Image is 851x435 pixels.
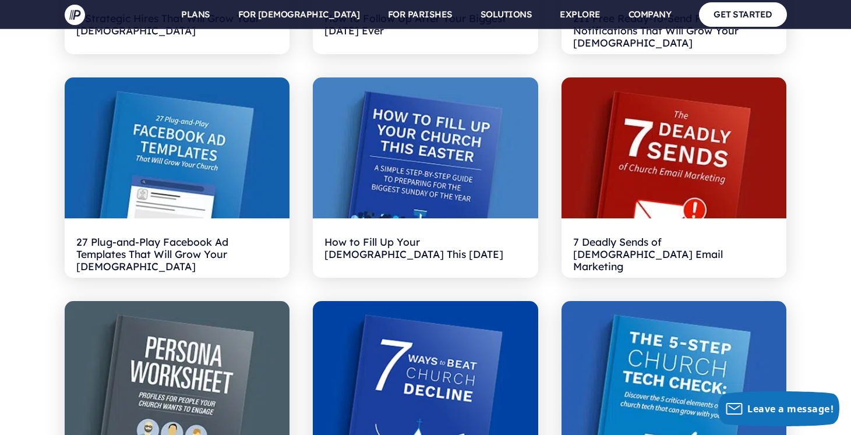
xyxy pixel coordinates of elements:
[324,230,527,266] h2: How to Fill Up Your [DEMOGRAPHIC_DATA] This [DATE]
[573,6,775,43] h2: 211 Free Ready-to-Send Push Notifications That Will Grow Your [DEMOGRAPHIC_DATA]
[718,391,839,426] button: Leave a message!
[562,77,787,278] a: 7 Deadly Sends of [DEMOGRAPHIC_DATA] Email Marketing
[313,77,538,278] a: How to Fill Up Your [DEMOGRAPHIC_DATA] This [DATE]
[65,77,290,278] a: 27 Plug-and-Play Facebook Ad Templates That Will Grow Your [DEMOGRAPHIC_DATA]
[76,230,278,266] h2: 27 Plug-and-Play Facebook Ad Templates That Will Grow Your [DEMOGRAPHIC_DATA]
[699,2,787,26] a: GET STARTED
[747,402,834,415] span: Leave a message!
[573,230,775,266] h2: 7 Deadly Sends of [DEMOGRAPHIC_DATA] Email Marketing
